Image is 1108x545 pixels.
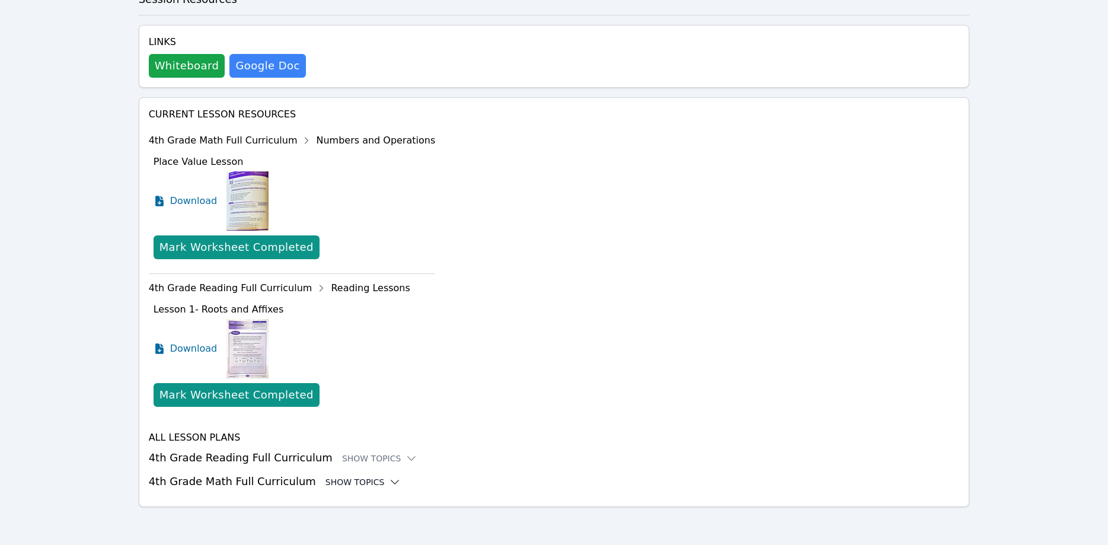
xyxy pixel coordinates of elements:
[226,319,269,378] img: Lesson 1- Roots and Affixes
[226,171,269,231] img: Place Value Lesson
[149,131,436,150] div: 4th Grade Math Full Curriculum Numbers and Operations
[149,279,436,298] div: 4th Grade Reading Full Curriculum Reading Lessons
[154,235,320,259] button: Mark Worksheet Completed
[325,476,401,488] button: Show Topics
[149,35,306,49] h4: Links
[159,239,314,256] div: Mark Worksheet Completed
[154,304,284,315] span: Lesson 1- Roots and Affixes
[149,473,960,490] h3: 4th Grade Math Full Curriculum
[149,54,225,78] button: Whiteboard
[149,431,960,445] h4: All Lesson Plans
[149,450,960,466] h3: 4th Grade Reading Full Curriculum
[149,107,960,122] h4: Current Lesson Resources
[154,171,218,231] a: Download
[229,54,305,78] a: Google Doc
[170,194,218,208] span: Download
[154,383,320,407] button: Mark Worksheet Completed
[170,342,218,356] span: Download
[154,319,218,378] a: Download
[159,387,314,403] div: Mark Worksheet Completed
[154,156,244,167] span: Place Value Lesson
[342,452,418,464] button: Show Topics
